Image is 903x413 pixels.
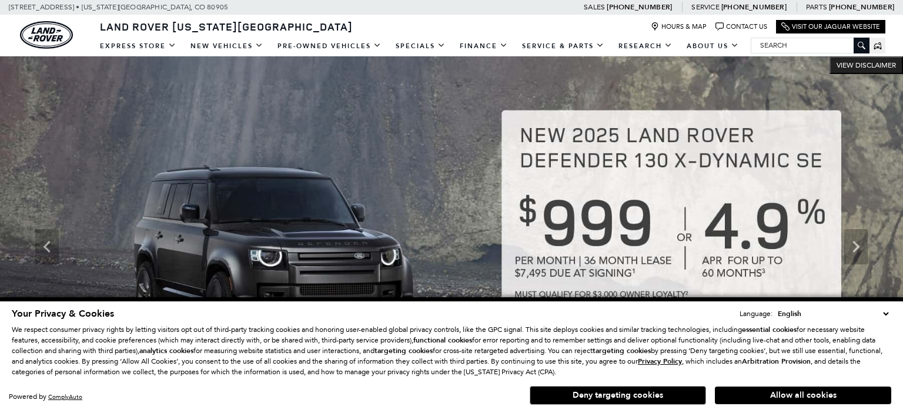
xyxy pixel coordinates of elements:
a: land-rover [20,21,73,49]
a: [PHONE_NUMBER] [607,2,672,12]
a: New Vehicles [183,36,270,56]
strong: Arbitration Provision [742,357,811,366]
a: Research [611,36,680,56]
div: Next [844,229,868,264]
span: Land Rover [US_STATE][GEOGRAPHIC_DATA] [100,19,353,33]
button: Allow all cookies [715,387,891,404]
a: [PHONE_NUMBER] [829,2,894,12]
a: Specials [389,36,453,56]
a: EXPRESS STORE [93,36,183,56]
a: [STREET_ADDRESS] • [US_STATE][GEOGRAPHIC_DATA], CO 80905 [9,3,228,11]
a: Privacy Policy [638,357,682,365]
a: Contact Us [715,22,767,31]
a: Visit Our Jaguar Website [781,22,880,31]
p: We respect consumer privacy rights by letting visitors opt out of third-party tracking cookies an... [12,324,891,377]
strong: targeting cookies [374,346,433,355]
div: Powered by [9,393,82,401]
strong: functional cookies [413,335,472,345]
img: Land Rover [20,21,73,49]
span: Sales [584,3,605,11]
nav: Main Navigation [93,36,746,56]
strong: analytics cookies [139,346,193,355]
a: Finance [453,36,515,56]
a: Pre-Owned Vehicles [270,36,389,56]
a: [PHONE_NUMBER] [721,2,787,12]
span: VIEW DISCLAIMER [837,61,896,70]
span: Service [691,3,719,11]
div: Previous [35,229,59,264]
div: Language: [740,310,772,317]
span: Your Privacy & Cookies [12,307,114,320]
input: Search [751,38,869,52]
button: VIEW DISCLAIMER [830,56,903,74]
button: Deny targeting cookies [530,386,706,405]
a: Hours & Map [651,22,707,31]
a: Land Rover [US_STATE][GEOGRAPHIC_DATA] [93,19,360,33]
select: Language Select [775,308,891,320]
strong: essential cookies [742,325,797,334]
a: ComplyAuto [48,393,82,401]
a: About Us [680,36,746,56]
span: Parts [806,3,827,11]
a: Service & Parts [515,36,611,56]
strong: targeting cookies [593,346,651,355]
